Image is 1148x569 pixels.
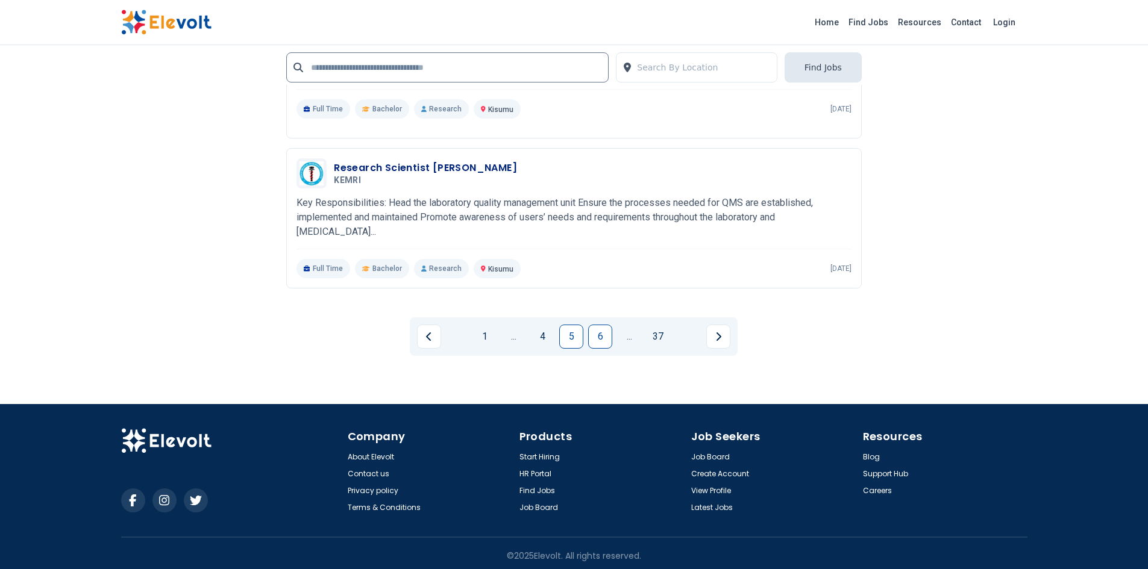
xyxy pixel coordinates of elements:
[417,325,730,349] ul: Pagination
[296,99,350,119] p: Full Time
[488,105,513,114] span: Kisumu
[501,325,525,349] a: Jump backward
[863,486,892,496] a: Careers
[488,265,513,273] span: Kisumu
[986,10,1023,34] a: Login
[691,469,749,479] a: Create Account
[334,175,361,186] span: KEMRI
[691,428,856,445] h4: Job Seekers
[691,503,733,512] a: Latest Jobs
[372,264,402,273] span: Bachelor
[863,452,880,462] a: Blog
[519,486,555,496] a: Find Jobs
[1088,511,1148,569] iframe: Chat Widget
[296,259,350,278] p: Full Time
[530,325,554,349] a: Page 4
[507,550,641,562] p: © 2025 Elevolt. All rights reserved.
[348,452,394,462] a: About Elevolt
[691,452,730,462] a: Job Board
[296,196,852,239] p: Key Responsibilities: Head the laboratory quality management unit Ensure the processes needed for...
[300,161,324,185] img: KEMRI
[472,325,497,349] a: Page 1
[691,486,731,496] a: View Profile
[296,158,852,278] a: KEMRIResearch Scientist [PERSON_NAME]KEMRIKey Responsibilities: Head the laboratory quality manag...
[844,13,893,32] a: Find Jobs
[946,13,986,32] a: Contact
[863,428,1027,445] h4: Resources
[372,104,402,114] span: Bachelor
[588,325,612,349] a: Page 6
[348,469,389,479] a: Contact us
[646,325,670,349] a: Page 37
[348,428,512,445] h4: Company
[414,259,469,278] p: Research
[830,104,852,114] p: [DATE]
[519,503,558,512] a: Job Board
[414,99,469,119] p: Research
[617,325,641,349] a: Jump forward
[519,469,551,479] a: HR Portal
[810,13,844,32] a: Home
[893,13,946,32] a: Resources
[863,469,908,479] a: Support Hub
[785,52,862,82] button: Find Jobs
[121,10,212,35] img: Elevolt
[706,325,730,349] a: Next page
[830,264,852,273] p: [DATE]
[559,325,583,349] a: Page 5 is your current page
[519,452,560,462] a: Start Hiring
[519,428,684,445] h4: Products
[334,161,517,175] h3: Research Scientist [PERSON_NAME]
[348,503,421,512] a: Terms & Conditions
[417,325,441,349] a: Previous page
[348,486,398,496] a: Privacy policy
[121,428,212,453] img: Elevolt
